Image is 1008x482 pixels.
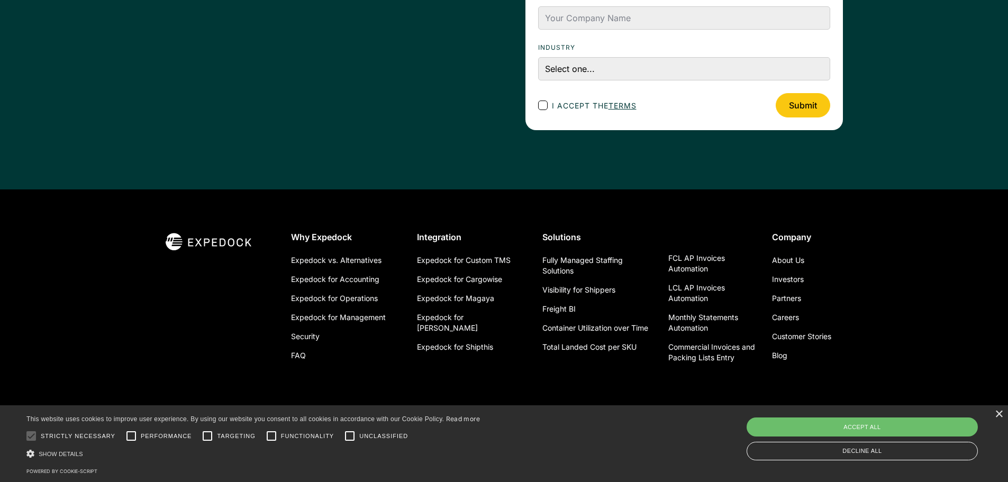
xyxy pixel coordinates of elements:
span: Show details [39,451,83,457]
div: Integration [417,232,526,242]
label: Industry [538,42,830,53]
a: Visibility for Shippers [542,280,615,299]
div: Accept all [747,417,978,436]
a: FCL AP Invoices Automation [668,249,755,278]
a: Expedock for Shipthis [417,338,493,357]
iframe: Chat Widget [955,431,1008,482]
span: I accept the [552,100,637,111]
span: This website uses cookies to improve user experience. By using our website you consent to all coo... [26,415,444,423]
input: Submit [776,93,830,117]
a: Total Landed Cost per SKU [542,338,637,357]
a: Expedock for Custom TMS [417,251,511,270]
a: Customer Stories [772,327,831,346]
div: Company [772,232,843,242]
div: Decline all [747,442,978,460]
a: Commercial Invoices and Packing Lists Entry [668,338,755,367]
span: Targeting [217,432,255,441]
a: Freight BI [542,299,576,319]
a: Partners [772,289,801,308]
a: Expedock for [PERSON_NAME] [417,308,526,338]
a: About Us [772,251,804,270]
a: Container Utilization over Time [542,319,648,338]
a: Expedock for Magaya [417,289,494,308]
a: Expedock for Accounting [291,270,379,289]
div: Close [995,411,1003,419]
a: Blog [772,346,787,365]
a: Careers [772,308,799,327]
a: Expedock for Cargowise [417,270,502,289]
a: Expedock vs. Alternatives [291,251,382,270]
a: Security [291,327,320,346]
a: Expedock for Management [291,308,386,327]
div: Solutions [542,232,651,242]
a: Investors [772,270,804,289]
div: Show details [26,448,480,459]
a: Fully Managed Staffing Solutions [542,251,651,280]
a: Expedock for Operations [291,289,378,308]
a: LCL AP Invoices Automation [668,278,755,308]
a: Monthly Statements Automation [668,308,755,338]
input: Your Company Name [538,6,830,30]
a: Read more [446,415,480,423]
span: Unclassified [359,432,408,441]
a: Powered by cookie-script [26,468,97,474]
a: FAQ [291,346,306,365]
span: Functionality [281,432,334,441]
span: Strictly necessary [41,432,115,441]
span: Performance [141,432,192,441]
div: Why Expedock [291,232,400,242]
a: terms [609,101,637,110]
